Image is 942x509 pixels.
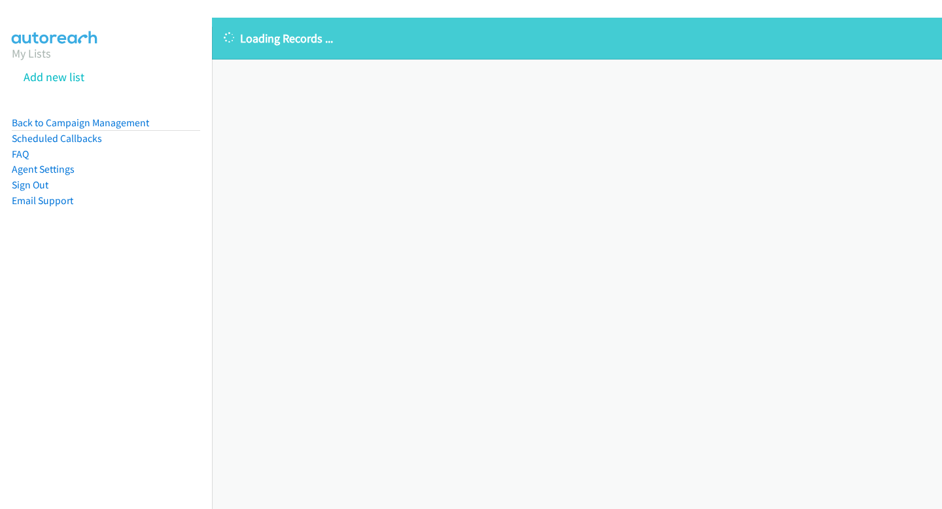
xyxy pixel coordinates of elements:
[12,179,48,191] a: Sign Out
[12,132,102,145] a: Scheduled Callbacks
[24,69,84,84] a: Add new list
[12,46,51,61] a: My Lists
[12,163,75,175] a: Agent Settings
[12,148,29,160] a: FAQ
[12,194,73,207] a: Email Support
[12,116,149,129] a: Back to Campaign Management
[224,29,930,47] p: Loading Records ...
